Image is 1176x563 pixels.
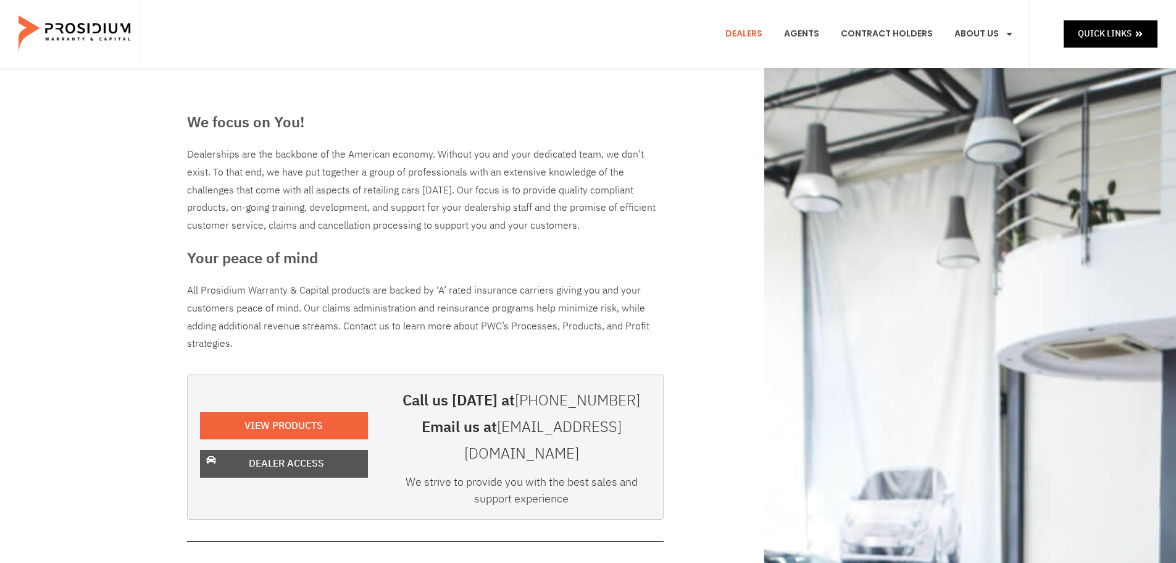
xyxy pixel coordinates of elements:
a: Agents [775,11,828,57]
a: Quick Links [1064,20,1157,47]
span: View Products [244,417,323,435]
h3: Call us [DATE] at [393,387,651,414]
a: View Products [200,412,368,440]
span: Last Name [238,1,277,11]
a: Dealer Access [200,450,368,478]
span: Dealer Access [249,455,324,473]
a: Dealers [716,11,772,57]
div: Dealerships are the backbone of the American economy. Without you and your dedicated team, we don... [187,146,664,235]
p: All Prosidium Warranty & Capital products are backed by ‘A’ rated insurance carriers giving you a... [187,282,664,353]
h3: We focus on You! [187,111,664,133]
span: Quick Links [1078,26,1132,41]
div: We strive to provide you with the best sales and support experience [393,473,651,513]
h3: Your peace of mind [187,247,664,269]
a: [EMAIL_ADDRESS][DOMAIN_NAME] [464,416,622,465]
h3: Email us at [393,414,651,467]
a: About Us [945,11,1023,57]
a: [PHONE_NUMBER] [515,389,640,412]
a: Contract Holders [832,11,942,57]
nav: Menu [716,11,1023,57]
